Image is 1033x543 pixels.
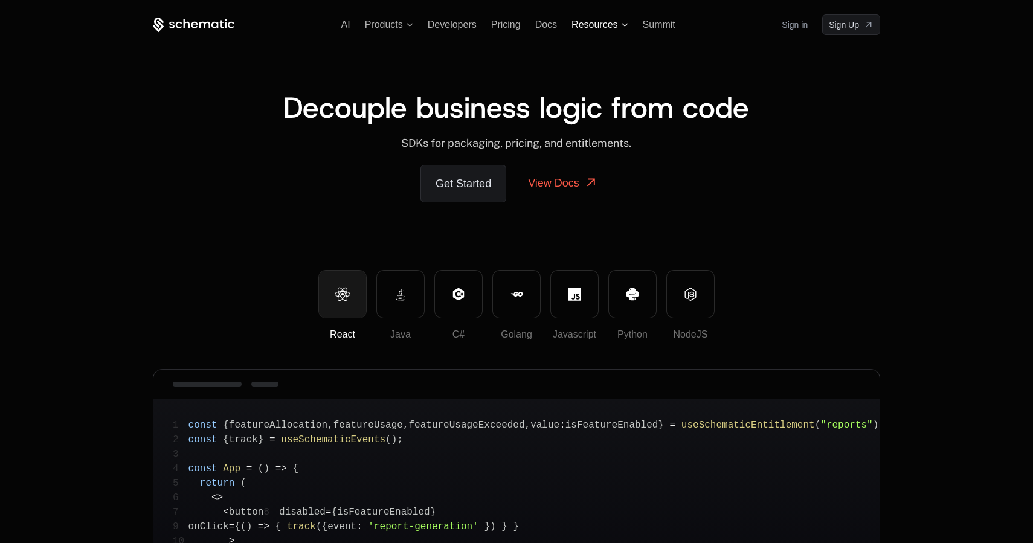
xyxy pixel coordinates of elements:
span: 3 [173,447,188,461]
span: isFeatureEnabled [565,420,658,431]
span: < [211,492,217,503]
span: ( [240,521,246,532]
span: track [229,434,258,445]
span: } [513,521,519,532]
div: Python [609,327,656,342]
div: Java [377,327,424,342]
button: React [318,270,367,318]
span: 8 [263,505,279,519]
span: const [188,420,217,431]
button: Javascript [550,270,599,318]
span: 'report-generation' [368,521,478,532]
span: ; [878,420,884,431]
span: = [326,507,332,518]
span: { [322,521,328,532]
span: App [223,463,240,474]
span: ( [815,420,821,431]
a: Get Started [420,165,506,202]
div: React [319,327,366,342]
span: featureAllocation [229,420,327,431]
span: Resources [571,19,617,30]
span: useSchematicEntitlement [681,420,815,431]
span: } [430,507,436,518]
span: { [223,434,229,445]
span: const [188,463,217,474]
span: } [258,434,264,445]
span: isFeatureEnabled [337,507,430,518]
span: ) [391,434,397,445]
span: Sign Up [829,19,859,31]
div: Javascript [551,327,598,342]
span: < [223,507,229,518]
span: button [229,507,264,518]
span: onClick [188,521,229,532]
div: NodeJS [667,327,714,342]
span: } [658,420,664,431]
span: ; [397,434,403,445]
span: ( [240,478,246,489]
span: } [484,521,490,532]
span: useSchematicEvents [281,434,385,445]
span: return [200,478,235,489]
a: Docs [535,19,557,30]
span: track [287,521,316,532]
span: > [217,492,224,503]
span: ( [385,434,391,445]
span: = [246,463,253,474]
div: Golang [493,327,540,342]
span: 9 [173,519,188,534]
span: , [525,420,531,431]
button: Python [608,270,657,318]
span: 1 [173,418,188,432]
span: : [559,420,565,431]
button: C# [434,270,483,318]
a: Summit [643,19,675,30]
span: disabled [279,507,326,518]
span: event [327,521,356,532]
span: 5 [173,476,188,490]
span: , [327,420,333,431]
button: NodeJS [666,270,715,318]
span: { [275,521,282,532]
span: { [293,463,299,474]
span: Decouple business logic from code [283,88,749,127]
span: 4 [173,461,188,476]
span: { [331,507,337,518]
span: , [403,420,409,431]
span: = [269,434,275,445]
span: => [258,521,269,532]
span: featureUsage [333,420,403,431]
span: ) [263,463,269,474]
span: : [356,521,362,532]
span: featureUsageExceeded [409,420,525,431]
a: Developers [428,19,477,30]
a: View Docs [513,165,613,201]
span: ) [873,420,879,431]
span: = [670,420,676,431]
div: C# [435,327,482,342]
span: "reports" [820,420,872,431]
span: ( [258,463,264,474]
a: Pricing [491,19,521,30]
span: ) [246,521,253,532]
span: { [234,521,240,532]
span: ) [490,521,496,532]
span: { [223,420,229,431]
span: 7 [173,505,188,519]
a: [object Object] [822,14,880,35]
button: Golang [492,270,541,318]
span: 2 [173,432,188,447]
span: => [275,463,287,474]
span: 6 [173,490,188,505]
span: Products [365,19,403,30]
a: AI [341,19,350,30]
a: Sign in [782,15,808,34]
button: Java [376,270,425,318]
span: const [188,434,217,445]
span: value [530,420,559,431]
